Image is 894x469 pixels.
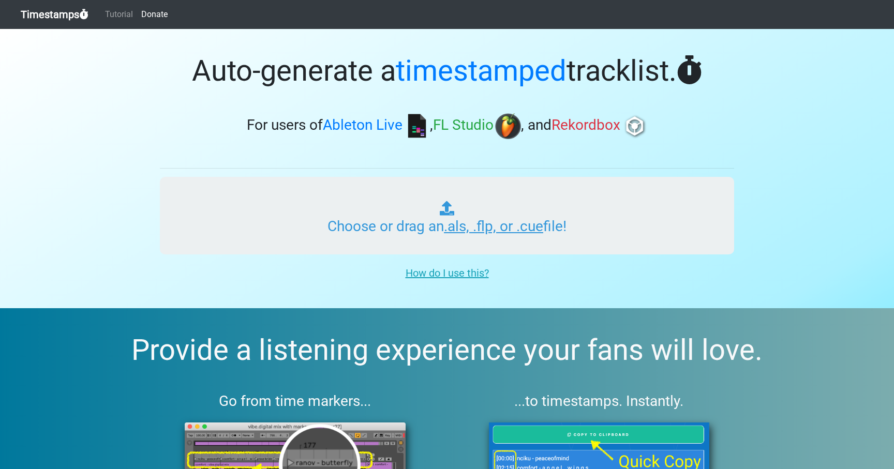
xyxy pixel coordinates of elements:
span: Ableton Live [323,117,403,134]
h3: Go from time markers... [160,392,430,410]
h2: Provide a listening experience your fans will love. [25,333,869,368]
h3: ...to timestamps. Instantly. [464,392,735,410]
h3: For users of , , and [160,113,734,139]
a: Timestamps [21,4,88,25]
img: rb.png [622,113,648,139]
iframe: Drift Widget Chat Controller [842,417,882,457]
u: How do I use this? [406,267,489,279]
img: fl.png [495,113,521,139]
span: FL Studio [433,117,494,134]
a: Donate [137,4,172,25]
h1: Auto-generate a tracklist. [160,54,734,88]
span: Rekordbox [552,117,620,134]
span: timestamped [396,54,567,88]
a: Tutorial [101,4,137,25]
img: ableton.png [404,113,430,139]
